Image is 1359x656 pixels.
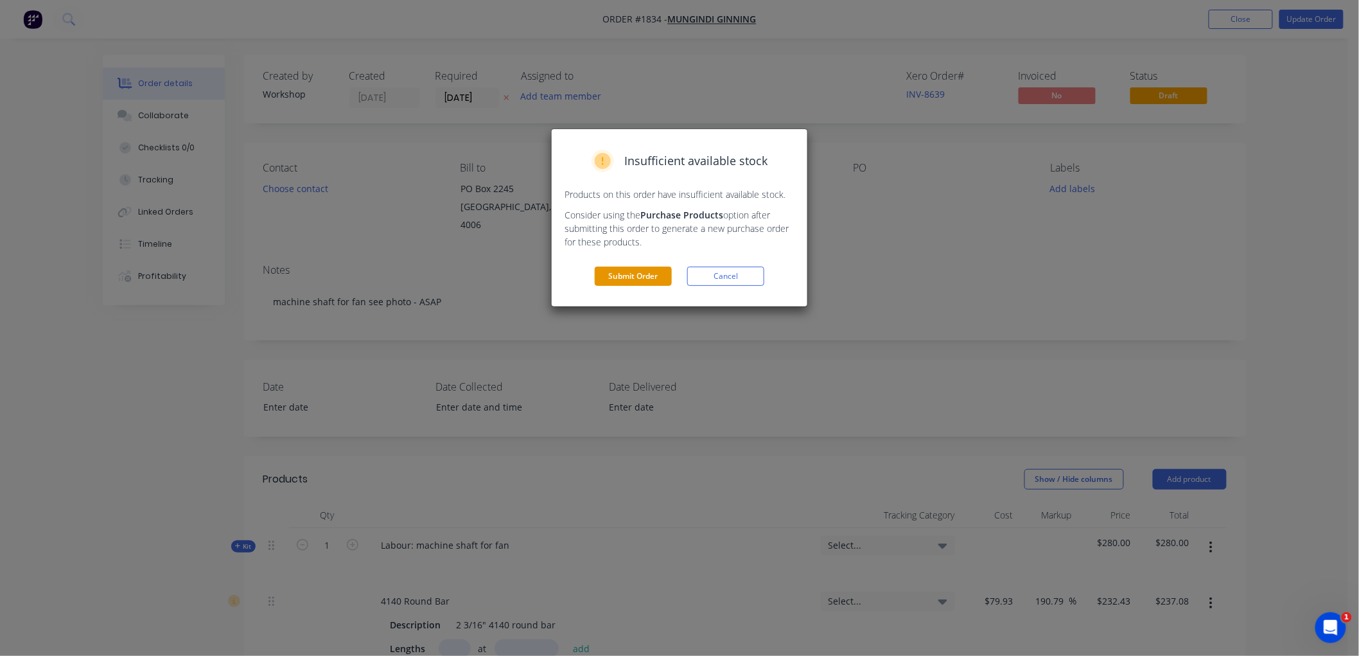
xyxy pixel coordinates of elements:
[565,208,794,249] p: Consider using the option after submitting this order to generate a new purchase order for these ...
[595,267,672,286] button: Submit Order
[1342,612,1352,623] span: 1
[640,209,723,221] strong: Purchase Products
[687,267,764,286] button: Cancel
[1315,612,1346,643] iframe: Intercom live chat
[624,152,767,170] span: Insufficient available stock
[565,188,794,201] p: Products on this order have insufficient available stock.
